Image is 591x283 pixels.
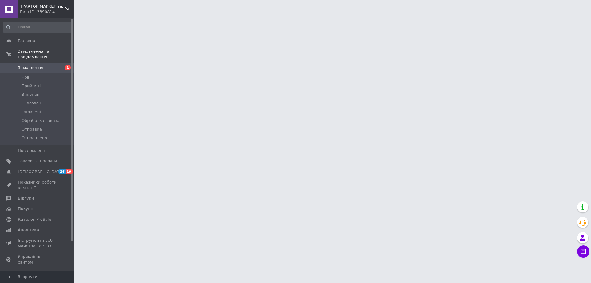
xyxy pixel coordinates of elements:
[577,245,589,258] button: Чат з покупцем
[18,49,74,60] span: Замовлення та повідомлення
[3,22,73,33] input: Пошук
[18,38,35,44] span: Головна
[18,254,57,265] span: Управління сайтом
[18,158,57,164] span: Товари та послуги
[18,270,57,281] span: Гаманець компанії
[58,169,66,174] span: 26
[18,206,34,212] span: Покупці
[22,100,42,106] span: Скасовані
[22,109,41,115] span: Оплачені
[18,180,57,191] span: Показники роботи компанії
[18,148,48,153] span: Повідомлення
[20,4,66,9] span: ТРАКТОР МАРКЕТ запчастини для тракторів
[22,118,60,123] span: Обработка заказа
[22,92,41,97] span: Виконані
[22,75,30,80] span: Нові
[20,9,74,15] div: Ваш ID: 3390814
[65,65,71,70] span: 1
[22,127,42,132] span: Отправка
[18,238,57,249] span: Інструменти веб-майстра та SEO
[22,83,41,89] span: Прийняті
[18,196,34,201] span: Відгуки
[18,217,51,222] span: Каталог ProSale
[18,65,43,71] span: Замовлення
[66,169,73,174] span: 19
[18,169,63,175] span: [DEMOGRAPHIC_DATA]
[18,227,39,233] span: Аналітика
[22,135,47,141] span: Отправлено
